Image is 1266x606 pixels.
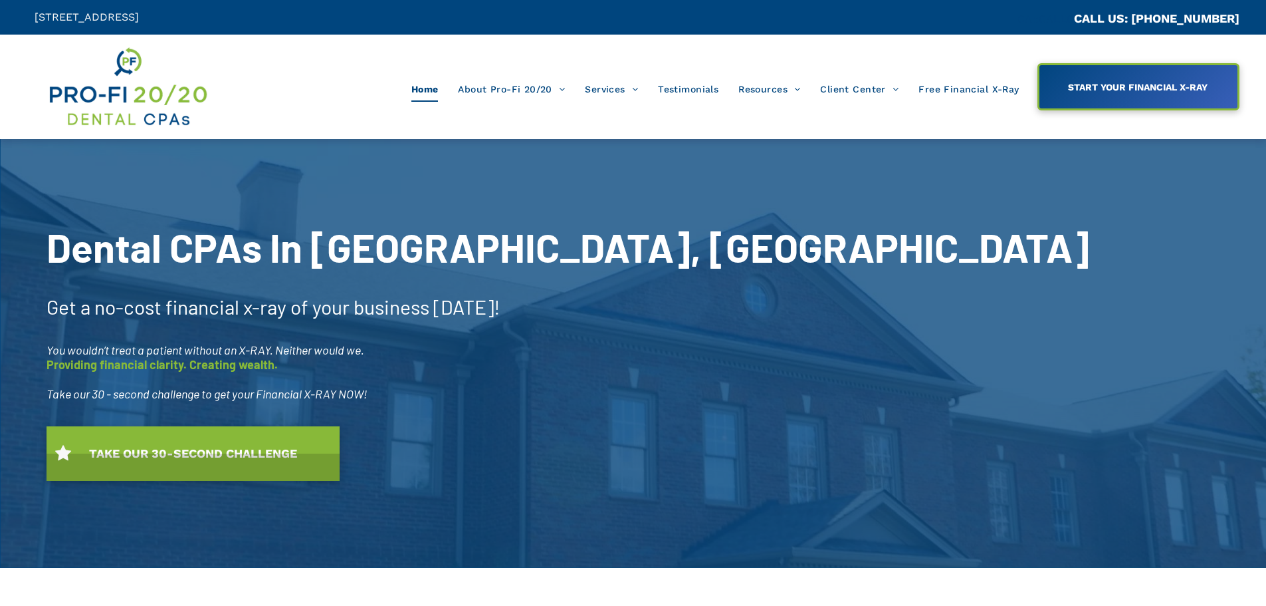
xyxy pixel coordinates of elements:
[94,295,286,319] span: no-cost financial x-ray
[1074,11,1239,25] a: CALL US: [PHONE_NUMBER]
[401,76,449,102] a: Home
[47,295,90,319] span: Get a
[1037,63,1239,110] a: START YOUR FINANCIAL X-RAY
[290,295,500,319] span: of your business [DATE]!
[908,76,1029,102] a: Free Financial X-Ray
[47,357,278,372] span: Providing financial clarity. Creating wealth.
[47,223,1089,271] span: Dental CPAs In [GEOGRAPHIC_DATA], [GEOGRAPHIC_DATA]
[47,386,368,401] span: Take our 30 - second challenge to get your Financial X-RAY NOW!
[35,11,139,23] span: [STREET_ADDRESS]
[47,45,208,129] img: Get Dental CPA Consulting, Bookkeeping, & Bank Loans
[84,440,302,467] span: TAKE OUR 30-SECOND CHALLENGE
[575,76,648,102] a: Services
[1063,75,1212,99] span: START YOUR FINANCIAL X-RAY
[47,343,364,357] span: You wouldn’t treat a patient without an X-RAY. Neither would we.
[47,426,340,481] a: TAKE OUR 30-SECOND CHALLENGE
[448,76,575,102] a: About Pro-Fi 20/20
[810,76,908,102] a: Client Center
[648,76,728,102] a: Testimonials
[1017,13,1074,25] span: CA::CALLC
[728,76,810,102] a: Resources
